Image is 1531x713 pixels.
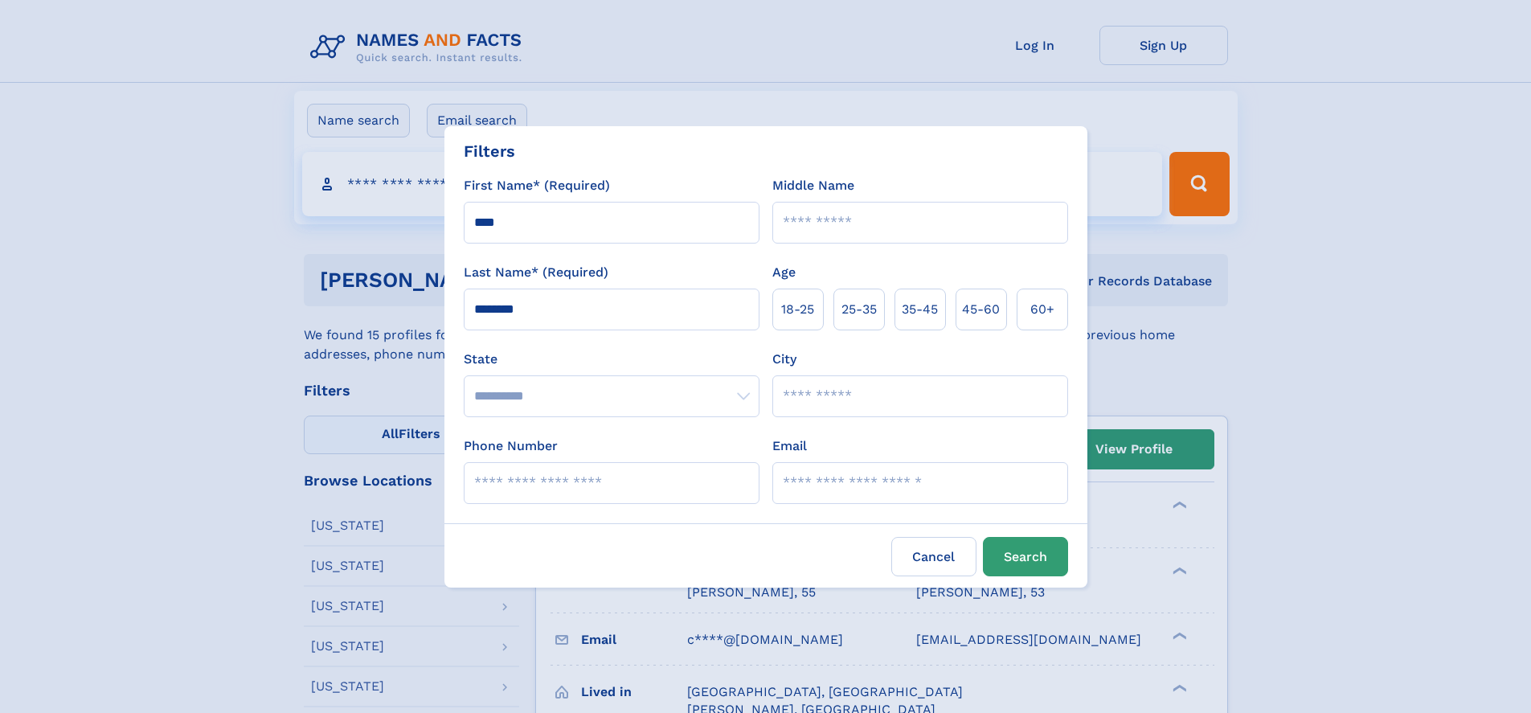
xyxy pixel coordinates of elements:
label: Cancel [891,537,976,576]
span: 18‑25 [781,300,814,319]
label: Last Name* (Required) [464,263,608,282]
button: Search [983,537,1068,576]
label: Email [772,436,807,456]
div: Filters [464,139,515,163]
span: 35‑45 [902,300,938,319]
label: State [464,350,759,369]
label: Phone Number [464,436,558,456]
label: First Name* (Required) [464,176,610,195]
label: Age [772,263,796,282]
label: City [772,350,796,369]
label: Middle Name [772,176,854,195]
span: 45‑60 [962,300,1000,319]
span: 60+ [1030,300,1054,319]
span: 25‑35 [841,300,877,319]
